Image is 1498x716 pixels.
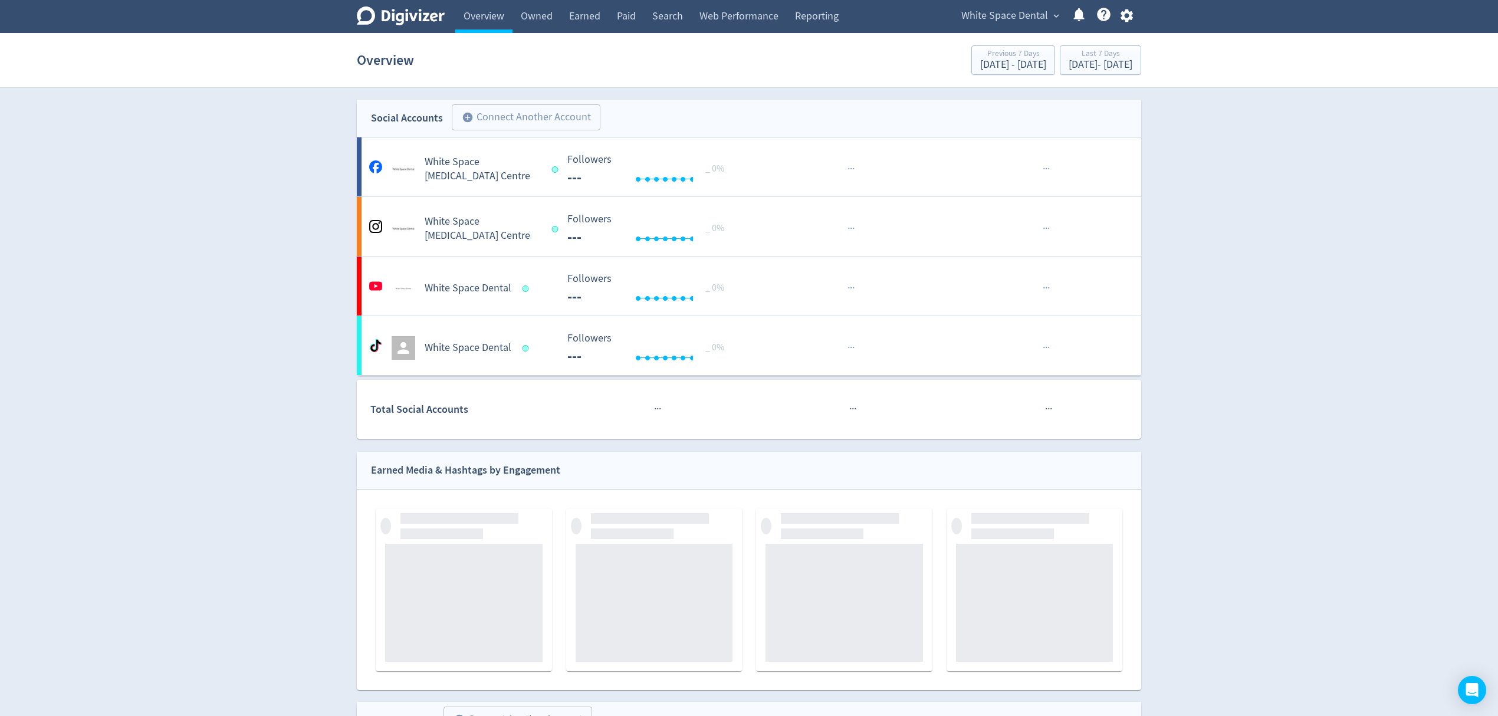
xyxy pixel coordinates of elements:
div: Total Social Accounts [370,401,559,418]
span: · [852,221,855,236]
span: · [659,402,661,416]
span: · [854,402,856,416]
span: · [849,402,852,416]
span: · [850,162,852,176]
img: White Space Dental & Implant Centre undefined [392,217,415,241]
div: Last 7 Days [1069,50,1132,60]
span: · [852,402,854,416]
span: · [1043,162,1045,176]
a: White Space Dental Followers --- Followers --- _ 0%······ [357,316,1141,375]
span: · [852,281,855,295]
span: White Space Dental [961,6,1048,25]
span: · [1043,281,1045,295]
img: White Space Dental & Implant Centre undefined [392,157,415,181]
span: expand_more [1051,11,1062,21]
svg: Followers --- [561,214,738,245]
h1: Overview [357,41,414,79]
span: _ 0% [705,222,724,234]
span: _ 0% [705,163,724,175]
span: · [656,402,659,416]
span: Data last synced: 1 Oct 2025, 11:02pm (AEST) [551,166,561,173]
span: Data last synced: 1 Oct 2025, 11:02pm (AEST) [551,226,561,232]
span: · [847,221,850,236]
span: · [852,162,855,176]
span: · [1047,162,1050,176]
span: · [1047,221,1050,236]
span: · [1045,402,1047,416]
span: · [850,281,852,295]
div: [DATE] - [DATE] [1069,60,1132,70]
span: add_circle [462,111,474,123]
div: Earned Media & Hashtags by Engagement [371,462,560,479]
span: · [852,340,855,355]
h5: White Space Dental [425,341,511,355]
img: White Space Dental undefined [392,277,415,300]
div: [DATE] - [DATE] [980,60,1046,70]
div: Social Accounts [371,110,443,127]
svg: Followers --- [561,333,738,364]
div: Open Intercom Messenger [1458,676,1486,704]
a: White Space Dental undefinedWhite Space Dental Followers --- Followers --- _ 0%······ [357,257,1141,316]
span: · [1047,340,1050,355]
span: Data last synced: 1 Oct 2025, 11:02pm (AEST) [523,285,533,292]
h5: White Space [MEDICAL_DATA] Centre [425,215,541,243]
span: · [1045,340,1047,355]
span: · [1047,281,1050,295]
button: Connect Another Account [452,104,600,130]
button: White Space Dental [957,6,1062,25]
h5: White Space Dental [425,281,511,295]
span: · [1047,402,1050,416]
span: _ 0% [705,341,724,353]
span: · [847,340,850,355]
a: White Space Dental & Implant Centre undefinedWhite Space [MEDICAL_DATA] Centre Followers --- Foll... [357,137,1141,196]
span: _ 0% [705,282,724,294]
span: · [654,402,656,416]
span: · [1045,162,1047,176]
span: · [1043,221,1045,236]
span: · [847,162,850,176]
span: · [1045,281,1047,295]
button: Previous 7 Days[DATE] - [DATE] [971,45,1055,75]
span: · [1045,221,1047,236]
span: Data last synced: 2 Oct 2025, 12:01am (AEST) [523,345,533,352]
span: · [847,281,850,295]
svg: Followers --- [561,273,738,304]
a: Connect Another Account [443,106,600,130]
a: White Space Dental & Implant Centre undefinedWhite Space [MEDICAL_DATA] Centre Followers --- Foll... [357,197,1141,256]
h5: White Space [MEDICAL_DATA] Centre [425,155,541,183]
span: · [1043,340,1045,355]
span: · [850,340,852,355]
button: Last 7 Days[DATE]- [DATE] [1060,45,1141,75]
svg: Followers --- [561,154,738,185]
span: · [1050,402,1052,416]
span: · [850,221,852,236]
div: Previous 7 Days [980,50,1046,60]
